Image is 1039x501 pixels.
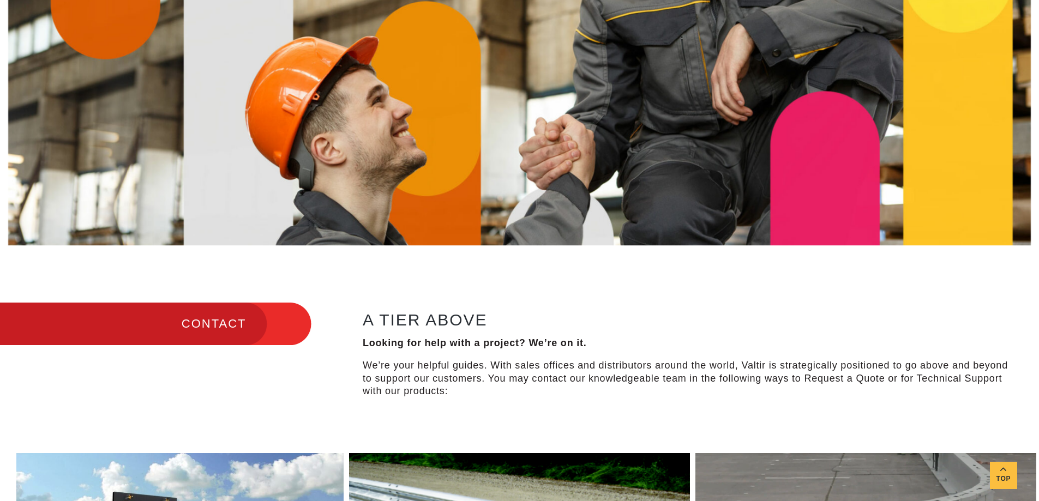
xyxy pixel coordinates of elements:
[990,473,1017,485] span: Top
[363,311,1010,329] h2: A TIER ABOVE
[363,359,1010,397] p: We’re your helpful guides. With sales offices and distributors around the world, Valtir is strate...
[990,462,1017,489] a: Top
[363,337,587,348] strong: Looking for help with a project? We’re on it.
